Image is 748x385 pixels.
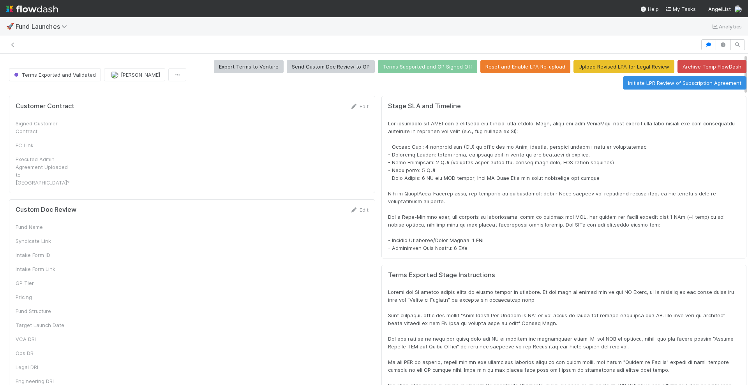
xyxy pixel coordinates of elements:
a: My Tasks [665,5,696,13]
a: Edit [350,207,369,213]
a: Edit [350,103,369,109]
div: Executed Admin Agreement Uploaded to [GEOGRAPHIC_DATA]? [16,155,74,186]
button: Terms Supported and GP Signed Off [378,60,477,73]
div: VCA DRI [16,335,74,343]
h5: Customer Contract [16,102,74,110]
a: Analytics [711,22,742,31]
div: Engineering DRI [16,377,74,385]
button: Archive Temp FlowDash [677,60,746,73]
button: Export Terms to Venture [214,60,284,73]
img: avatar_cc3a00d7-dd5c-4a2f-8d58-dd6545b20c0d.png [734,5,742,13]
button: Send Custom Doc Review to GP [287,60,375,73]
div: Pricing [16,293,74,301]
span: [PERSON_NAME] [121,72,160,78]
h5: Custom Doc Review [16,206,76,214]
button: Terms Exported and Validated [9,68,101,81]
div: Fund Name [16,223,74,231]
div: GP Tier [16,279,74,287]
div: Intake Form Link [16,265,74,273]
div: Intake Form ID [16,251,74,259]
img: avatar_ac990a78-52d7-40f8-b1fe-cbbd1cda261e.png [111,71,118,79]
button: [PERSON_NAME] [104,68,165,81]
span: Terms Exported and Validated [12,72,96,78]
button: Upload Revised LPA for Legal Review [573,60,674,73]
h5: Stage SLA and Timeline [388,102,740,110]
button: Initiate LPR Review of Subscription Agreement [623,76,746,90]
span: AngelList [708,6,731,12]
span: 🚀 [6,23,14,30]
div: Legal DRI [16,363,74,371]
div: Target Launch Date [16,321,74,329]
span: Fund Launches [16,23,71,30]
div: Syndicate Link [16,237,74,245]
span: My Tasks [665,6,696,12]
img: logo-inverted-e16ddd16eac7371096b0.svg [6,2,58,16]
div: Ops DRI [16,349,74,357]
button: Reset and Enable LPA Re-upload [480,60,570,73]
div: FC Link [16,141,74,149]
div: Help [640,5,659,13]
div: Signed Customer Contract [16,120,74,135]
h5: Terms Exported Stage Instructions [388,271,740,279]
span: Lor ipsumdolo sit AMEt con a elitsedd eiu t incidi utla etdolo. Magn, aliqu eni adm VeniaMqui nos... [388,120,736,251]
div: Fund Structure [16,307,74,315]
